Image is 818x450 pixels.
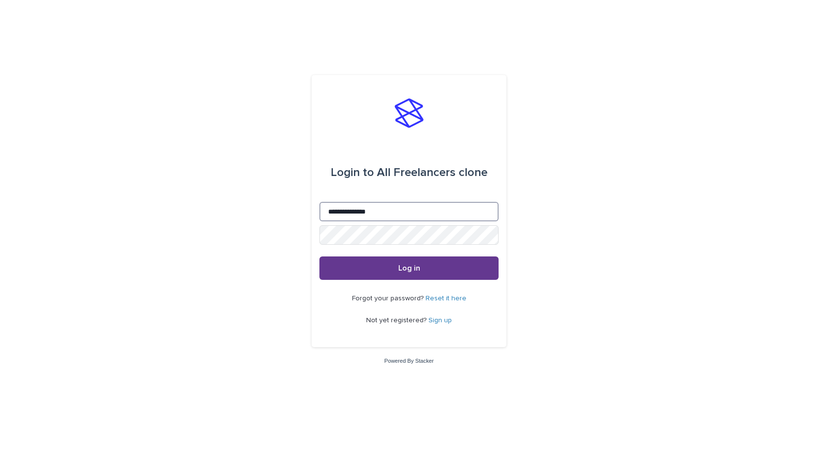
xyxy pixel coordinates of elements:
[352,295,426,302] span: Forgot your password?
[331,167,374,178] span: Login to
[394,98,424,128] img: stacker-logo-s-only.png
[398,264,420,272] span: Log in
[366,317,428,324] span: Not yet registered?
[331,159,487,186] div: All Freelancers clone
[319,256,499,280] button: Log in
[428,317,452,324] a: Sign up
[384,358,433,364] a: Powered By Stacker
[426,295,466,302] a: Reset it here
